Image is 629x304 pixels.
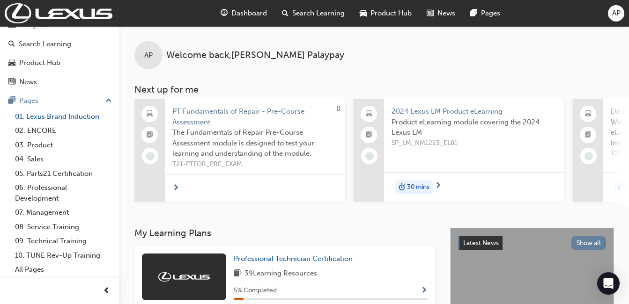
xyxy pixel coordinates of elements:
a: Latest NewsShow all [458,236,606,251]
span: search-icon [8,40,15,49]
a: 08. Service Training [11,220,116,234]
span: Search Learning [292,8,345,19]
a: 05. Parts21 Certification [11,166,116,181]
a: Search Learning [4,36,116,53]
span: Product Hub [370,8,412,19]
div: Open Intercom Messenger [597,272,620,295]
a: 2024 Lexus LM Product eLearningProduct eLearning module covering the 2024 Lexus LMSP_LM_NM1223_EL... [354,99,564,202]
div: Search Learning [19,39,71,50]
span: pages-icon [8,97,15,105]
span: AP [144,50,153,61]
a: news-iconNews [419,4,463,23]
button: Pages [4,92,116,109]
span: Latest News [463,239,499,247]
span: learningRecordVerb_NONE-icon [585,152,593,160]
span: car-icon [360,7,367,19]
span: laptop-icon [585,108,592,120]
span: laptop-icon [366,108,372,120]
span: 39 Learning Resources [244,268,317,280]
a: Product Hub [4,54,116,72]
a: News [4,73,116,91]
span: duration-icon [618,181,624,193]
img: Trak [158,272,210,282]
a: Professional Technician Certification [234,253,356,264]
span: SP_LM_NM1223_EL01 [392,138,557,149]
a: search-iconSearch Learning [274,4,352,23]
h3: Next up for me [119,84,629,95]
button: Show all [571,236,607,250]
a: 06. Professional Development [11,181,116,205]
span: Show Progress [421,287,428,295]
a: 02. ENCORE [11,123,116,138]
span: 2024 Lexus LM Product eLearning [392,106,557,117]
span: Professional Technician Certification [234,254,353,263]
a: guage-iconDashboard [213,4,274,23]
span: AP [612,8,621,19]
button: AP [608,5,624,22]
span: The Fundamentals of Repair Pre-Course Assessment module is designed to test your learning and und... [172,127,338,159]
span: Pages [481,8,500,19]
a: car-iconProduct Hub [352,4,419,23]
a: All Pages [11,262,116,277]
span: learningRecordVerb_NONE-icon [365,152,374,160]
span: car-icon [8,59,15,67]
span: news-icon [427,7,434,19]
span: Welcome back , [PERSON_NAME] Palaypay [166,50,344,61]
a: pages-iconPages [463,4,508,23]
span: booktick-icon [366,129,372,141]
span: pages-icon [470,7,477,19]
span: news-icon [8,78,15,87]
a: 0PT Fundamentals of Repair - Pre-Course AssessmentThe Fundamentals of Repair Pre-Course Assessmen... [134,99,345,202]
span: 0 [336,104,340,113]
div: Pages [19,95,38,106]
a: 04. Sales [11,152,116,166]
span: up-icon [105,95,112,107]
span: T21-PTFOR_PRE_EXAM [172,159,338,170]
span: learningRecordVerb_NONE-icon [146,152,155,160]
span: next-icon [435,182,442,190]
span: laptop-icon [147,108,153,120]
span: booktick-icon [585,129,592,141]
span: Product eLearning module covering the 2024 Lexus LM [392,117,557,138]
span: next-icon [172,184,179,193]
div: News [19,77,37,87]
a: 07. Management [11,205,116,220]
span: Dashboard [231,8,267,19]
span: booktick-icon [147,129,153,141]
a: 03. Product [11,138,116,152]
a: 09. Technical Training [11,234,116,248]
span: book-icon [234,268,241,280]
span: search-icon [282,7,289,19]
span: prev-icon [103,285,110,297]
span: guage-icon [221,7,228,19]
img: Trak [5,3,112,23]
span: PT Fundamentals of Repair - Pre-Course Assessment [172,106,338,127]
span: 5 % Completed [234,285,277,296]
button: Show Progress [421,285,428,297]
span: News [437,8,455,19]
a: 01. Lexus Brand Induction [11,109,116,124]
h3: My Learning Plans [134,228,435,239]
div: Product Hub [19,58,60,68]
span: 30 mins [407,182,429,193]
span: duration-icon [399,181,405,193]
a: 10. TUNE Rev-Up Training [11,248,116,263]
